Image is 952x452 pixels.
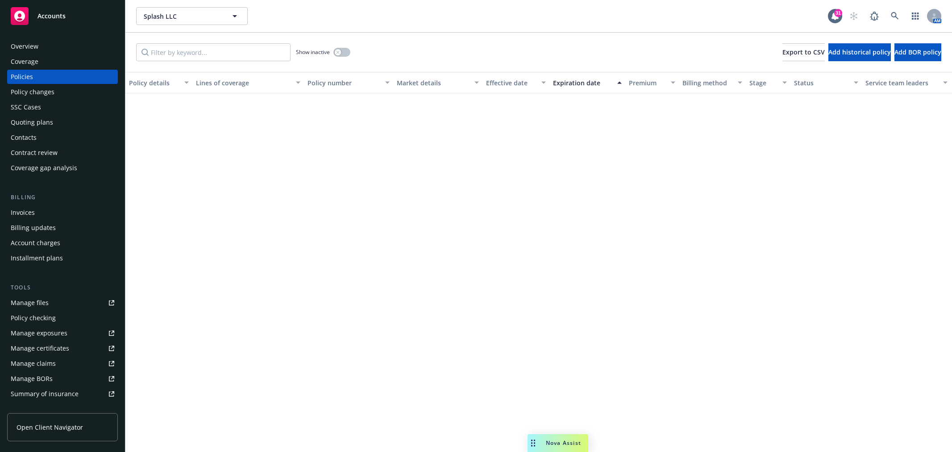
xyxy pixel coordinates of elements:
div: Service team leaders [865,78,938,88]
button: Export to CSV [782,43,825,61]
a: Overview [7,39,118,54]
a: Search [886,7,904,25]
div: Manage BORs [11,372,53,386]
a: Installment plans [7,251,118,265]
a: Coverage gap analysis [7,161,118,175]
button: Expiration date [549,72,625,93]
span: Add historical policy [828,48,891,56]
div: Drag to move [528,434,539,452]
div: 31 [834,9,842,17]
div: SSC Cases [11,100,41,114]
span: Accounts [37,13,66,20]
a: Manage files [7,296,118,310]
a: Start snowing [845,7,863,25]
div: Policies [11,70,33,84]
a: Policies [7,70,118,84]
a: Billing updates [7,221,118,235]
a: Report a Bug [865,7,883,25]
div: Billing method [682,78,732,88]
div: Status [794,78,848,88]
a: Manage claims [7,356,118,371]
span: Show inactive [296,48,330,56]
a: Policy checking [7,311,118,325]
button: Billing method [679,72,746,93]
div: Policy changes [11,85,54,99]
div: Billing [7,193,118,202]
div: Quoting plans [11,115,53,130]
button: Lines of coverage [192,72,304,93]
a: Contacts [7,130,118,145]
span: Add BOR policy [894,48,941,56]
button: Add BOR policy [894,43,941,61]
span: Nova Assist [546,439,581,447]
div: Manage claims [11,356,56,371]
a: SSC Cases [7,100,118,114]
a: Quoting plans [7,115,118,130]
button: Service team leaders [862,72,951,93]
button: Add historical policy [828,43,891,61]
a: Contract review [7,146,118,160]
div: Manage files [11,296,49,310]
a: Manage exposures [7,326,118,340]
div: Premium [629,78,665,88]
a: Policy changes [7,85,118,99]
a: Switch app [906,7,924,25]
button: Premium [625,72,679,93]
button: Stage [746,72,790,93]
div: Overview [11,39,38,54]
div: Stage [749,78,777,88]
div: Summary of insurance [11,387,79,401]
input: Filter by keyword... [136,43,291,61]
div: Lines of coverage [196,78,291,88]
a: Manage certificates [7,341,118,356]
div: Tools [7,283,118,292]
a: Summary of insurance [7,387,118,401]
div: Manage certificates [11,341,69,356]
button: Policy number [304,72,393,93]
div: Policy number [308,78,380,88]
button: Status [790,72,862,93]
div: Policy details [129,78,179,88]
button: Effective date [482,72,549,93]
a: Accounts [7,4,118,29]
div: Coverage [11,54,38,69]
div: Manage exposures [11,326,67,340]
a: Account charges [7,236,118,250]
div: Contract review [11,146,58,160]
a: Manage BORs [7,372,118,386]
div: Account charges [11,236,60,250]
button: Nova Assist [528,434,588,452]
div: Invoices [11,205,35,220]
div: Installment plans [11,251,63,265]
div: Contacts [11,130,37,145]
div: Expiration date [553,78,612,88]
div: Effective date [486,78,536,88]
div: Policy checking [11,311,56,325]
button: Market details [393,72,482,93]
span: Open Client Navigator [17,423,83,432]
div: Coverage gap analysis [11,161,77,175]
div: Billing updates [11,221,56,235]
a: Coverage [7,54,118,69]
a: Invoices [7,205,118,220]
button: Policy details [125,72,192,93]
div: Market details [397,78,469,88]
button: Splash LLC [136,7,248,25]
span: Splash LLC [144,12,221,21]
span: Export to CSV [782,48,825,56]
